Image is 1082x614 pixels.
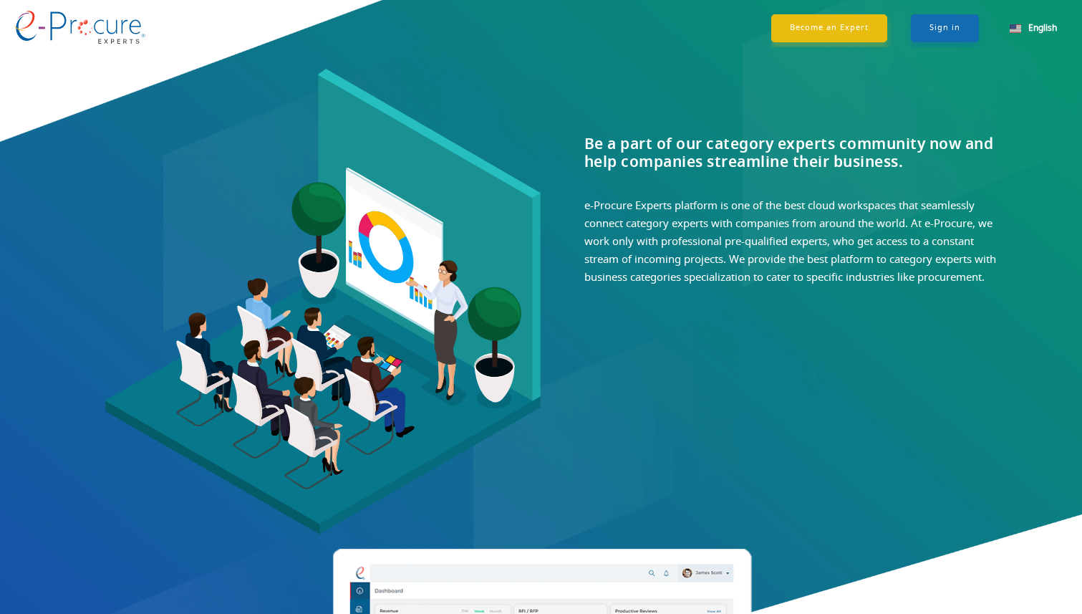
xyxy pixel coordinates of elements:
div: e-Procure Experts platform is one of the best cloud workspaces that seamlessly connect category e... [584,198,1008,309]
div: Be a part of our category experts community now and help companies streamline their business. [584,137,1008,194]
span: English [1028,21,1057,36]
a: Sign in [911,14,979,42]
img: logo [14,11,145,44]
a: Become an Expert [771,14,887,42]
